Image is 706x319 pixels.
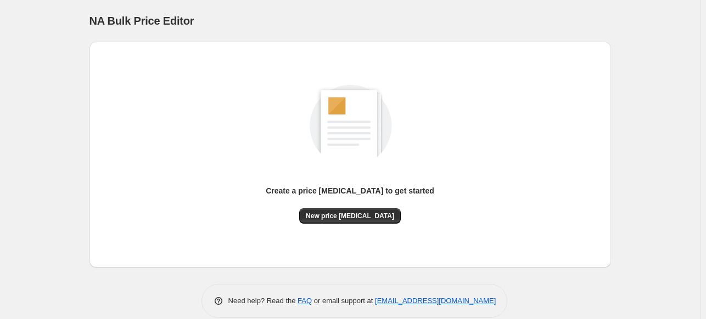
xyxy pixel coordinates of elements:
[375,297,496,305] a: [EMAIL_ADDRESS][DOMAIN_NAME]
[299,208,401,224] button: New price [MEDICAL_DATA]
[228,297,298,305] span: Need help? Read the
[266,185,434,196] p: Create a price [MEDICAL_DATA] to get started
[306,212,394,220] span: New price [MEDICAL_DATA]
[89,15,194,27] span: NA Bulk Price Editor
[298,297,312,305] a: FAQ
[312,297,375,305] span: or email support at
